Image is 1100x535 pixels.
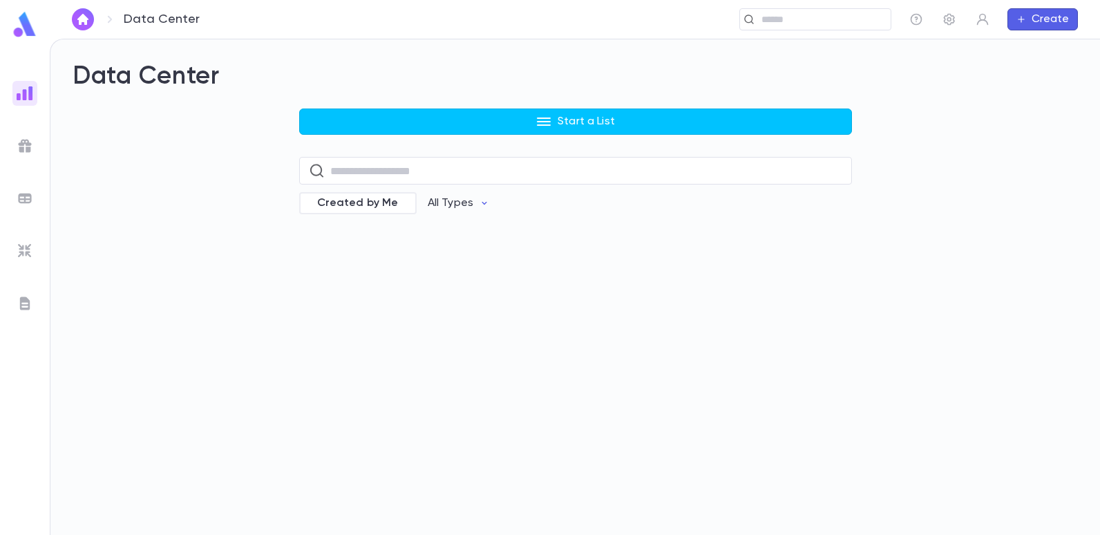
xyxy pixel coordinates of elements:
[73,62,1078,92] h2: Data Center
[309,196,407,210] span: Created by Me
[124,12,200,27] p: Data Center
[299,192,417,214] div: Created by Me
[558,115,615,129] p: Start a List
[417,190,501,216] button: All Types
[17,85,33,102] img: reports_gradient.dbe2566a39951672bc459a78b45e2f92.svg
[17,190,33,207] img: batches_grey.339ca447c9d9533ef1741baa751efc33.svg
[17,138,33,154] img: campaigns_grey.99e729a5f7ee94e3726e6486bddda8f1.svg
[17,295,33,312] img: letters_grey.7941b92b52307dd3b8a917253454ce1c.svg
[11,11,39,38] img: logo
[428,196,473,210] p: All Types
[75,14,91,25] img: home_white.a664292cf8c1dea59945f0da9f25487c.svg
[17,243,33,259] img: imports_grey.530a8a0e642e233f2baf0ef88e8c9fcb.svg
[1007,8,1078,30] button: Create
[299,109,852,135] button: Start a List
